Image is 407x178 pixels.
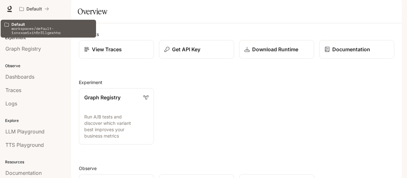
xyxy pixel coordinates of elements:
p: Default [26,6,42,12]
a: Documentation [319,40,394,59]
a: Download Runtime [239,40,314,59]
p: Download Runtime [252,46,298,53]
a: View Traces [79,40,154,59]
button: Get API Key [159,40,234,59]
p: Graph Registry [84,94,121,101]
a: Graph RegistryRun A/B tests and discover which variant best improves your business metrics [79,88,154,145]
p: View Traces [92,46,122,53]
button: All workspaces [17,3,52,15]
p: Get API Key [172,46,200,53]
p: Run A/B tests and discover which variant best improves your business metrics [84,114,148,139]
h2: Shortcuts [79,31,394,38]
h2: Experiment [79,79,394,86]
p: workspaces/default-1xnxxae1xih5r3llgeshha [11,26,92,35]
p: Default [11,22,92,26]
p: Documentation [332,46,370,53]
h1: Overview [78,5,107,18]
h2: Observe [79,165,394,172]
